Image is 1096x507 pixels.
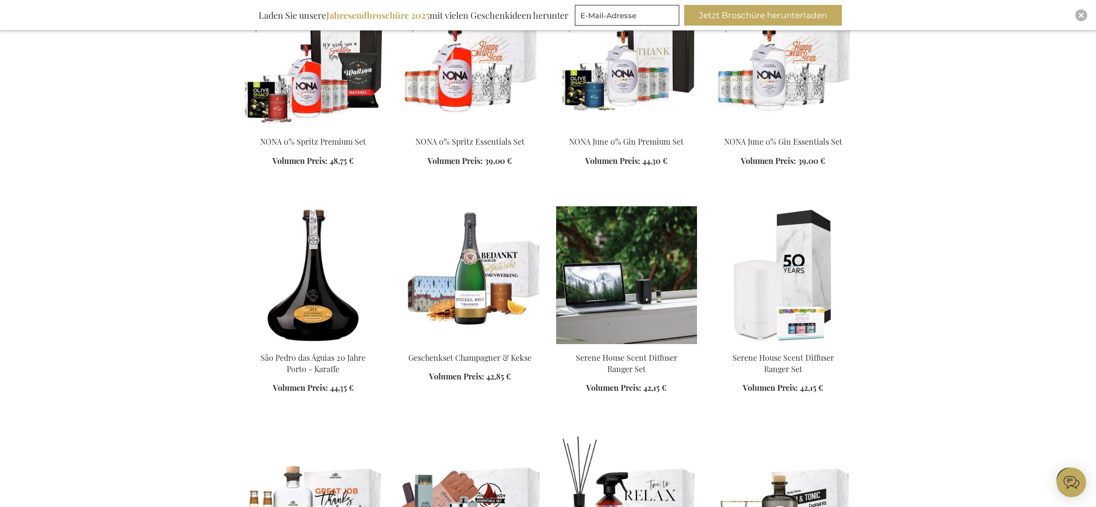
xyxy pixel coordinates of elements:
a: NONA June 0% Gin Premium Set NONA June 0% Gin Premium Set [556,124,697,133]
img: Beer Apéro Gift Box [713,206,854,344]
a: NONA 0% Spritz Premium Set NONA 0% Spritz Premium Set [243,124,384,133]
a: São Pedro das Águias 20 Jahre Porto - Karaffe [261,352,365,374]
button: Jetzt Broschüre herunterladen [684,5,842,26]
a: NONA June 0% Gin Essentials Set [724,136,842,147]
span: 39,00 € [485,156,512,166]
a: Volumen Preis: 42,85 € [429,371,511,382]
span: Volumen Preis: [743,382,798,393]
a: São Pedro das Águias Port 20 Years - Decanter [243,340,384,349]
a: Volumen Preis: 48,75 € [272,156,354,167]
a: NONA June 0% Gin Premium Set [569,136,684,147]
a: NONA 0% Spritz Premium Set [260,136,366,147]
span: 39,00 € [798,156,825,166]
span: Volumen Preis: [273,382,328,393]
a: Volumen Preis: 44,30 € [585,156,667,167]
a: Volumen Preis: 39,00 € [428,156,512,167]
a: NONA 0% Apérol Spritz Essentials Set NONA 0% Spritz Essentials Set [399,124,540,133]
a: Volumen Preis: 44,35 € [273,382,354,394]
a: Geschenkset Champagner & Kekse [408,352,531,363]
span: Volumen Preis: [272,156,328,166]
b: Jahresendbroschüre 2025 [326,9,430,21]
a: Beer Apéro Gift Box [713,340,854,349]
img: São Pedro das Águias Port 20 Years - Decanter [243,206,384,344]
a: Beer Apéro Gift Box [556,340,697,349]
div: Close [1075,9,1087,21]
img: Champagne & Biscuits Gift Set [399,206,540,344]
span: Volumen Preis: [428,156,483,166]
img: Serene House Scent Diffuser Ranger Set [556,206,697,344]
input: E-Mail-Adresse [575,5,679,26]
a: Champagne & Biscuits Gift Set [399,340,540,349]
a: NONA June 0% Gin Essentials Set NONA June 0% Gin Essentials Set [713,124,854,133]
a: Volumen Preis: 39,00 € [741,156,825,167]
span: 44,35 € [330,382,354,393]
a: Volumen Preis: 42,15 € [743,382,823,394]
span: Volumen Preis: [429,371,484,381]
span: Volumen Preis: [741,156,796,166]
a: Serene House Scent Diffuser Ranger Set [732,352,834,374]
img: Close [1078,12,1084,18]
span: 48,75 € [330,156,354,166]
span: 42,15 € [800,382,823,393]
span: Volumen Preis: [585,156,640,166]
span: 44,30 € [642,156,667,166]
iframe: belco-activator-frame [1057,468,1086,497]
form: marketing offers and promotions [575,5,682,29]
span: 42,85 € [486,371,511,381]
a: NONA 0% Spritz Essentials Set [415,136,525,147]
div: Laden Sie unsere mit vielen Geschenkideen herunter [254,5,573,26]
